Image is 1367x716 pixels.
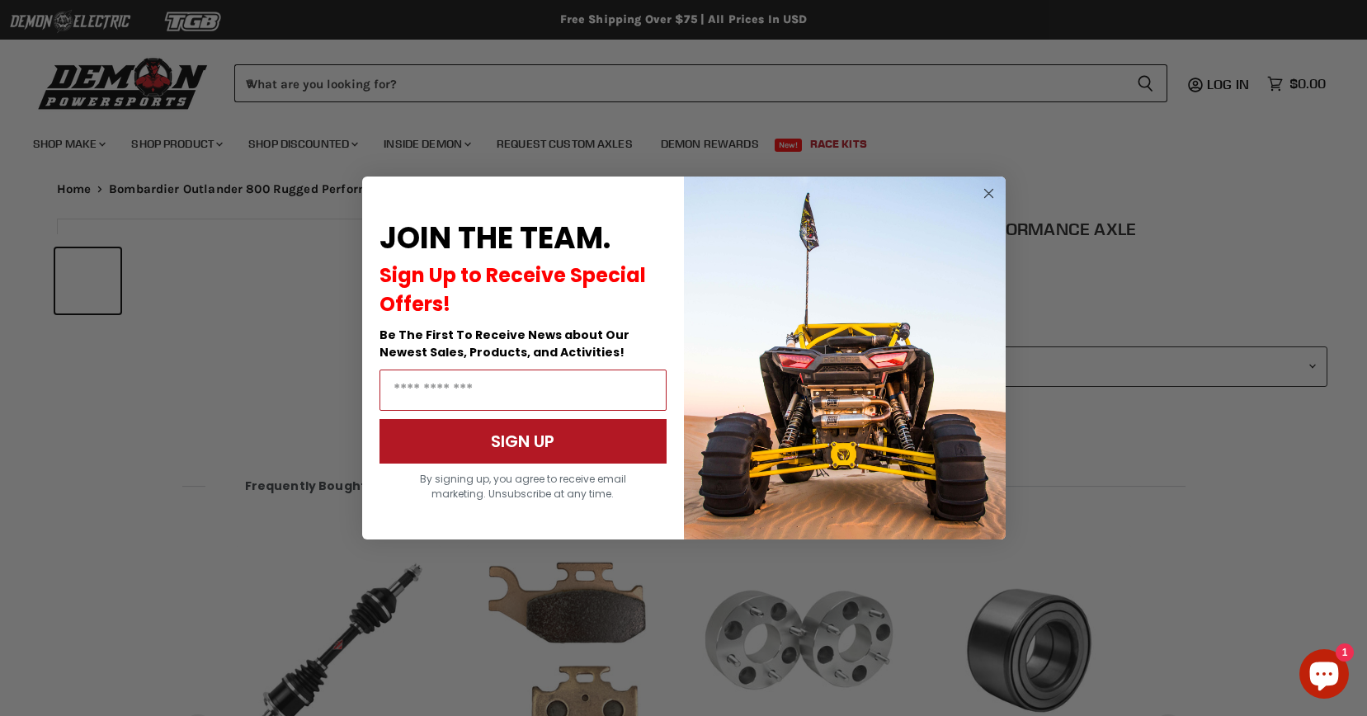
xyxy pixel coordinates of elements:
[978,183,999,204] button: Close dialog
[379,217,610,259] span: JOIN THE TEAM.
[420,472,626,501] span: By signing up, you agree to receive email marketing. Unsubscribe at any time.
[379,419,667,464] button: SIGN UP
[379,327,629,360] span: Be The First To Receive News about Our Newest Sales, Products, and Activities!
[1294,649,1354,703] inbox-online-store-chat: Shopify online store chat
[684,177,1006,539] img: a9095488-b6e7-41ba-879d-588abfab540b.jpeg
[379,261,646,318] span: Sign Up to Receive Special Offers!
[379,370,667,411] input: Email Address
